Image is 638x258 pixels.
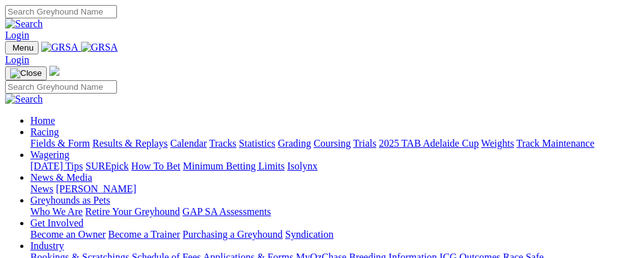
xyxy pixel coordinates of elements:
div: Racing [30,138,633,149]
img: Search [5,18,43,30]
a: GAP SA Assessments [183,206,271,217]
a: [DATE] Tips [30,161,83,171]
a: Results & Replays [92,138,168,149]
a: Trials [353,138,376,149]
a: Who We Are [30,206,83,217]
img: Close [10,68,42,78]
input: Search [5,80,117,94]
div: Wagering [30,161,633,172]
img: logo-grsa-white.png [49,66,59,76]
span: Menu [13,43,34,52]
img: GRSA [41,42,78,53]
a: Minimum Betting Limits [183,161,285,171]
a: Grading [278,138,311,149]
a: Become an Owner [30,229,106,240]
a: Calendar [170,138,207,149]
a: Wagering [30,149,70,160]
a: Fields & Form [30,138,90,149]
a: [PERSON_NAME] [56,183,136,194]
a: News [30,183,53,194]
a: Isolynx [287,161,317,171]
a: Industry [30,240,64,251]
a: Retire Your Greyhound [85,206,180,217]
a: Login [5,30,29,40]
div: News & Media [30,183,633,195]
a: How To Bet [132,161,181,171]
div: Greyhounds as Pets [30,206,633,218]
a: 2025 TAB Adelaide Cup [379,138,479,149]
a: Get Involved [30,218,83,228]
button: Toggle navigation [5,41,39,54]
a: Purchasing a Greyhound [183,229,283,240]
img: GRSA [81,42,118,53]
button: Toggle navigation [5,66,47,80]
a: Home [30,115,55,126]
a: Tracks [209,138,236,149]
a: Racing [30,126,59,137]
a: Become a Trainer [108,229,180,240]
a: Statistics [239,138,276,149]
img: Search [5,94,43,105]
a: News & Media [30,172,92,183]
a: Track Maintenance [517,138,594,149]
a: Login [5,54,29,65]
a: Syndication [285,229,333,240]
a: Greyhounds as Pets [30,195,110,206]
a: Coursing [314,138,351,149]
div: Get Involved [30,229,633,240]
a: Weights [481,138,514,149]
a: SUREpick [85,161,128,171]
input: Search [5,5,117,18]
